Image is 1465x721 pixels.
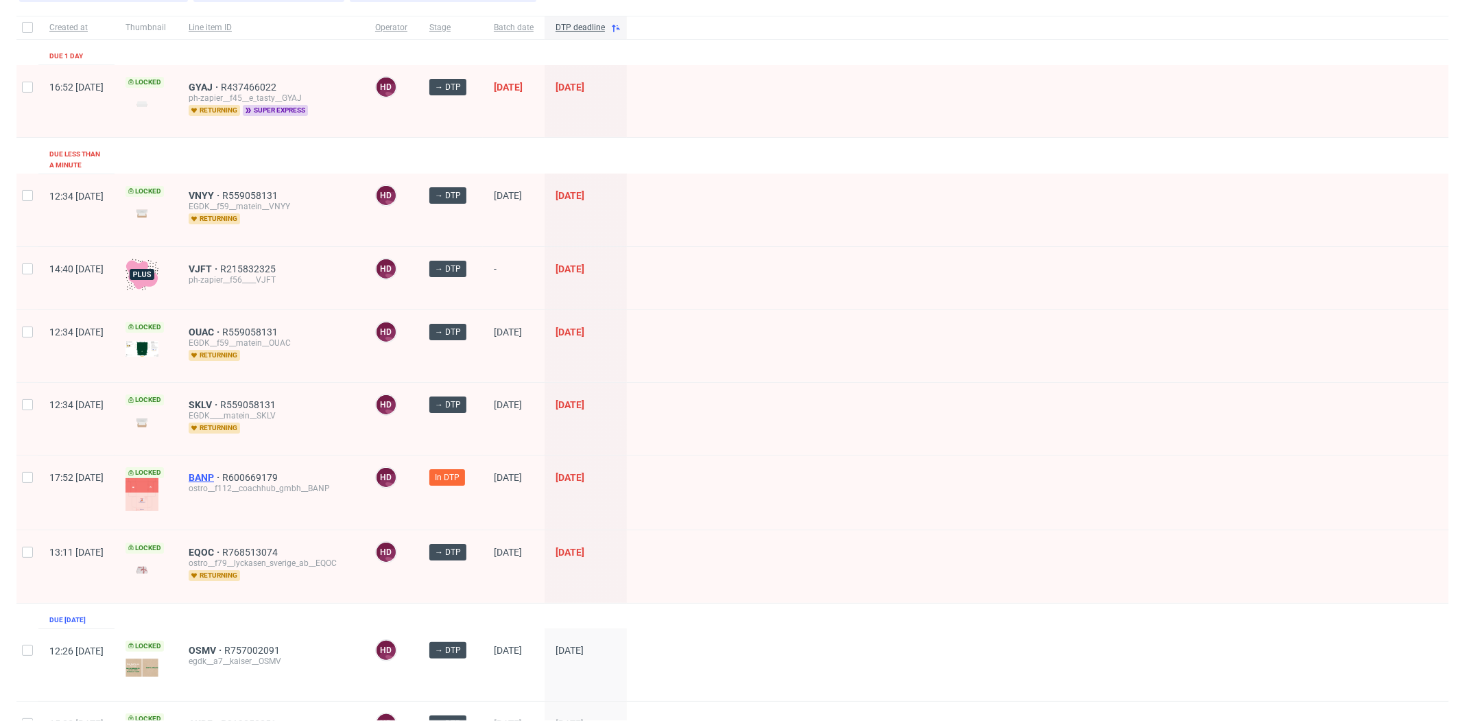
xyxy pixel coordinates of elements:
[189,645,224,656] a: OSMV
[189,105,240,116] span: returning
[126,413,158,432] img: version_two_editor_design
[556,327,584,338] span: [DATE]
[126,641,164,652] span: Locked
[377,78,396,97] figcaption: HD
[556,22,605,34] span: DTP deadline
[435,399,461,411] span: → DTP
[49,82,104,93] span: 16:52 [DATE]
[494,547,522,558] span: [DATE]
[126,659,158,677] img: version_two_editor_design.png
[189,263,220,274] a: VJFT
[189,190,222,201] a: VNYY
[49,399,104,410] span: 12:34 [DATE]
[435,471,460,484] span: In DTP
[189,472,222,483] a: BANP
[189,338,353,348] div: EGDK__f59__matein__OUAC
[189,93,353,104] div: ph-zapier__f45__e_tasty__GYAJ
[49,263,104,274] span: 14:40 [DATE]
[49,149,104,171] div: Due less than a minute
[126,394,164,405] span: Locked
[375,22,407,34] span: Operator
[189,483,353,494] div: ostro__f112__coachhub_gmbh__BANP
[556,645,584,656] span: [DATE]
[189,570,240,581] span: returning
[222,547,281,558] a: R768513074
[377,259,396,279] figcaption: HD
[126,543,164,554] span: Locked
[189,558,353,569] div: ostro__f79__lyckasen_sverige_ab__EQOC
[435,644,461,657] span: → DTP
[377,322,396,342] figcaption: HD
[429,22,472,34] span: Stage
[126,204,158,222] img: version_two_editor_design
[189,22,353,34] span: Line item ID
[49,51,83,62] div: Due 1 day
[556,263,584,274] span: [DATE]
[220,399,278,410] a: R559058131
[435,546,461,558] span: → DTP
[494,190,522,201] span: [DATE]
[189,201,353,212] div: EGDK__f59__matein__VNYY
[126,322,164,333] span: Locked
[189,213,240,224] span: returning
[435,326,461,338] span: → DTP
[494,22,534,34] span: Batch date
[49,615,86,626] div: Due [DATE]
[377,641,396,660] figcaption: HD
[556,82,584,93] span: [DATE]
[126,341,158,357] img: version_two_editor_design.png
[220,263,278,274] a: R215832325
[126,186,164,197] span: Locked
[189,327,222,338] a: OUAC
[49,547,104,558] span: 13:11 [DATE]
[222,327,281,338] a: R559058131
[189,274,353,285] div: ph-zapier__f56____VJFT
[126,560,158,579] img: version_two_editor_design
[435,189,461,202] span: → DTP
[556,472,584,483] span: [DATE]
[189,547,222,558] a: EQOC
[222,472,281,483] a: R600669179
[243,105,308,116] span: super express
[224,645,283,656] a: R757002091
[222,190,281,201] span: R559058131
[435,263,461,275] span: → DTP
[377,186,396,205] figcaption: HD
[189,82,221,93] span: GYAJ
[126,467,164,478] span: Locked
[494,472,522,483] span: [DATE]
[494,327,522,338] span: [DATE]
[49,22,104,34] span: Created at
[494,82,523,93] span: [DATE]
[189,423,240,434] span: returning
[49,472,104,483] span: 17:52 [DATE]
[49,191,104,202] span: 12:34 [DATE]
[189,410,353,421] div: EGDK____matein__SKLV
[126,258,158,291] img: plus-icon.676465ae8f3a83198b3f.png
[377,468,396,487] figcaption: HD
[221,82,279,93] span: R437466022
[189,656,353,667] div: egdk__a7__kaiser__OSMV
[189,350,240,361] span: returning
[494,645,522,656] span: [DATE]
[126,478,158,511] img: version_two_editor_design.png
[49,646,104,657] span: 12:26 [DATE]
[556,399,584,410] span: [DATE]
[494,263,534,293] span: -
[189,399,220,410] a: SKLV
[49,327,104,338] span: 12:34 [DATE]
[377,395,396,414] figcaption: HD
[126,22,167,34] span: Thumbnail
